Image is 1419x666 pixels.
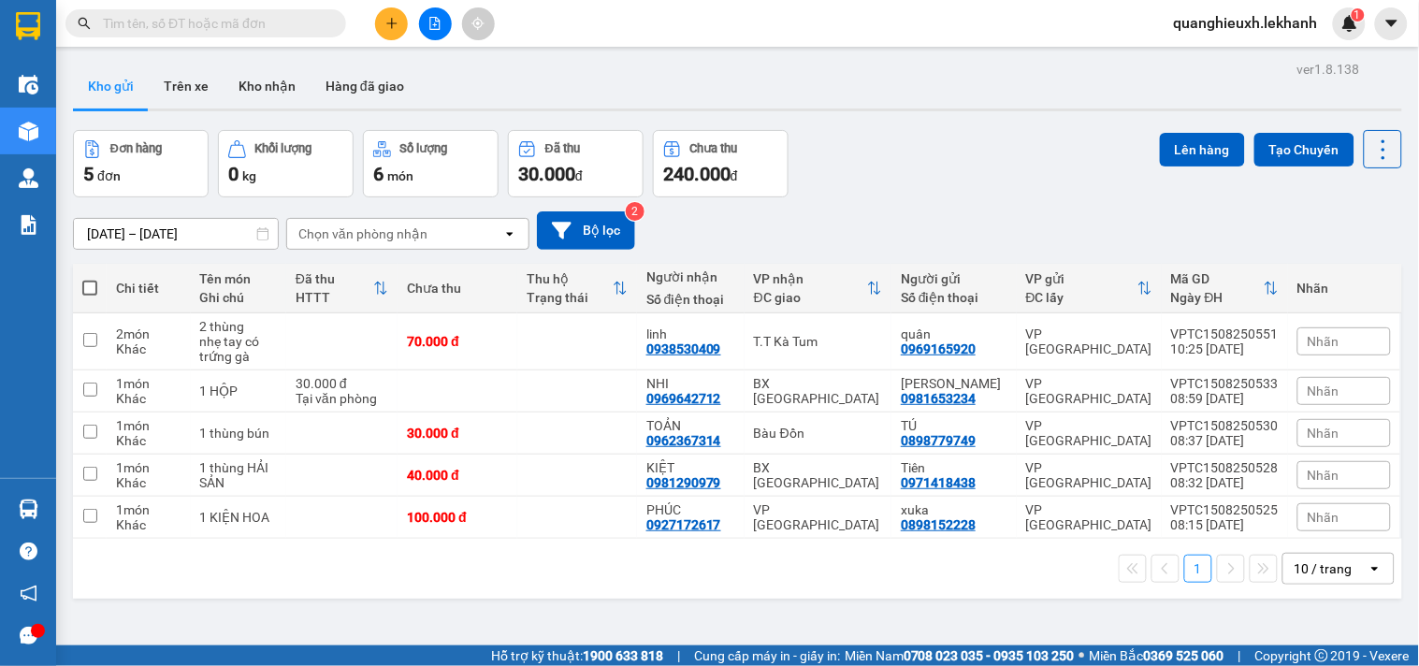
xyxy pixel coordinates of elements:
[16,12,40,40] img: logo-vxr
[1171,460,1279,475] div: VPTC1508250528
[200,460,277,490] div: 1 thùng HẢI SẢN
[74,219,278,249] input: Select a date range.
[1144,648,1224,663] strong: 0369 525 060
[646,460,735,475] div: KIỆT
[419,7,452,40] button: file-add
[296,391,388,406] div: Tại văn phòng
[1171,418,1279,433] div: VPTC1508250530
[116,475,181,490] div: Khác
[731,168,738,183] span: đ
[149,64,224,109] button: Trên xe
[73,130,209,197] button: Đơn hàng5đơn
[97,168,121,183] span: đơn
[1026,326,1152,356] div: VP [GEOGRAPHIC_DATA]
[1079,652,1085,659] span: ⚪️
[1297,281,1391,296] div: Nhãn
[228,163,239,185] span: 0
[218,130,354,197] button: Khối lượng0kg
[407,334,508,349] div: 70.000 đ
[901,391,976,406] div: 0981653234
[1368,561,1383,576] svg: open
[754,334,882,349] div: T.T Kà Tum
[116,517,181,532] div: Khác
[517,264,637,313] th: Toggle SortBy
[1162,264,1288,313] th: Toggle SortBy
[200,384,277,398] div: 1 HỘP
[646,391,721,406] div: 0969642712
[116,460,181,475] div: 1 món
[1171,502,1279,517] div: VPTC1508250525
[20,585,37,602] span: notification
[901,460,1007,475] div: Tiên
[1171,376,1279,391] div: VPTC1508250533
[1171,341,1279,356] div: 10:25 [DATE]
[545,142,580,155] div: Đã thu
[224,64,311,109] button: Kho nhận
[16,18,45,37] span: Gửi:
[19,75,38,94] img: warehouse-icon
[646,341,721,356] div: 0938530409
[296,271,373,286] div: Đã thu
[78,17,91,30] span: search
[527,271,613,286] div: Thu hộ
[1026,290,1137,305] div: ĐC lấy
[1383,15,1400,32] span: caret-down
[677,645,680,666] span: |
[646,517,721,532] div: 0927172617
[16,83,206,109] div: 0969165920
[901,517,976,532] div: 0898152228
[116,326,181,341] div: 2 món
[407,468,508,483] div: 40.000 đ
[537,211,635,250] button: Bộ lọc
[1341,15,1358,32] img: icon-new-feature
[116,433,181,448] div: Khác
[508,130,644,197] button: Đã thu30.000đ
[375,7,408,40] button: plus
[20,543,37,560] span: question-circle
[1308,468,1339,483] span: Nhãn
[901,290,1007,305] div: Số điện thoại
[462,7,495,40] button: aim
[646,433,721,448] div: 0962367314
[110,142,162,155] div: Đơn hàng
[646,376,735,391] div: NHI
[286,264,398,313] th: Toggle SortBy
[298,224,427,243] div: Chọn văn phòng nhận
[116,376,181,391] div: 1 món
[1171,326,1279,341] div: VPTC1508250551
[754,290,867,305] div: ĐC giao
[646,292,735,307] div: Số điện thoại
[200,290,277,305] div: Ghi chú
[646,326,735,341] div: linh
[518,163,575,185] span: 30.000
[255,142,312,155] div: Khối lượng
[1026,418,1152,448] div: VP [GEOGRAPHIC_DATA]
[904,648,1075,663] strong: 0708 023 035 - 0935 103 250
[1026,502,1152,532] div: VP [GEOGRAPHIC_DATA]
[1171,433,1279,448] div: 08:37 [DATE]
[527,290,613,305] div: Trạng thái
[16,61,206,83] div: quân
[1354,8,1361,22] span: 1
[116,502,181,517] div: 1 món
[407,281,508,296] div: Chưa thu
[407,510,508,525] div: 100.000 đ
[116,341,181,356] div: Khác
[200,334,277,364] div: nhẹ tay có trứng gà
[19,168,38,188] img: warehouse-icon
[1159,11,1333,35] span: quanghieuxh.lekhanh
[219,61,369,87] div: 0938530409
[428,17,442,30] span: file-add
[754,271,867,286] div: VP nhận
[626,202,644,221] sup: 2
[373,163,384,185] span: 6
[363,130,499,197] button: Số lượng6món
[491,645,663,666] span: Hỗ trợ kỹ thuật:
[575,168,583,183] span: đ
[116,391,181,406] div: Khác
[646,418,735,433] div: TOẢN
[471,17,485,30] span: aim
[242,168,256,183] span: kg
[1308,426,1339,441] span: Nhãn
[1238,645,1241,666] span: |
